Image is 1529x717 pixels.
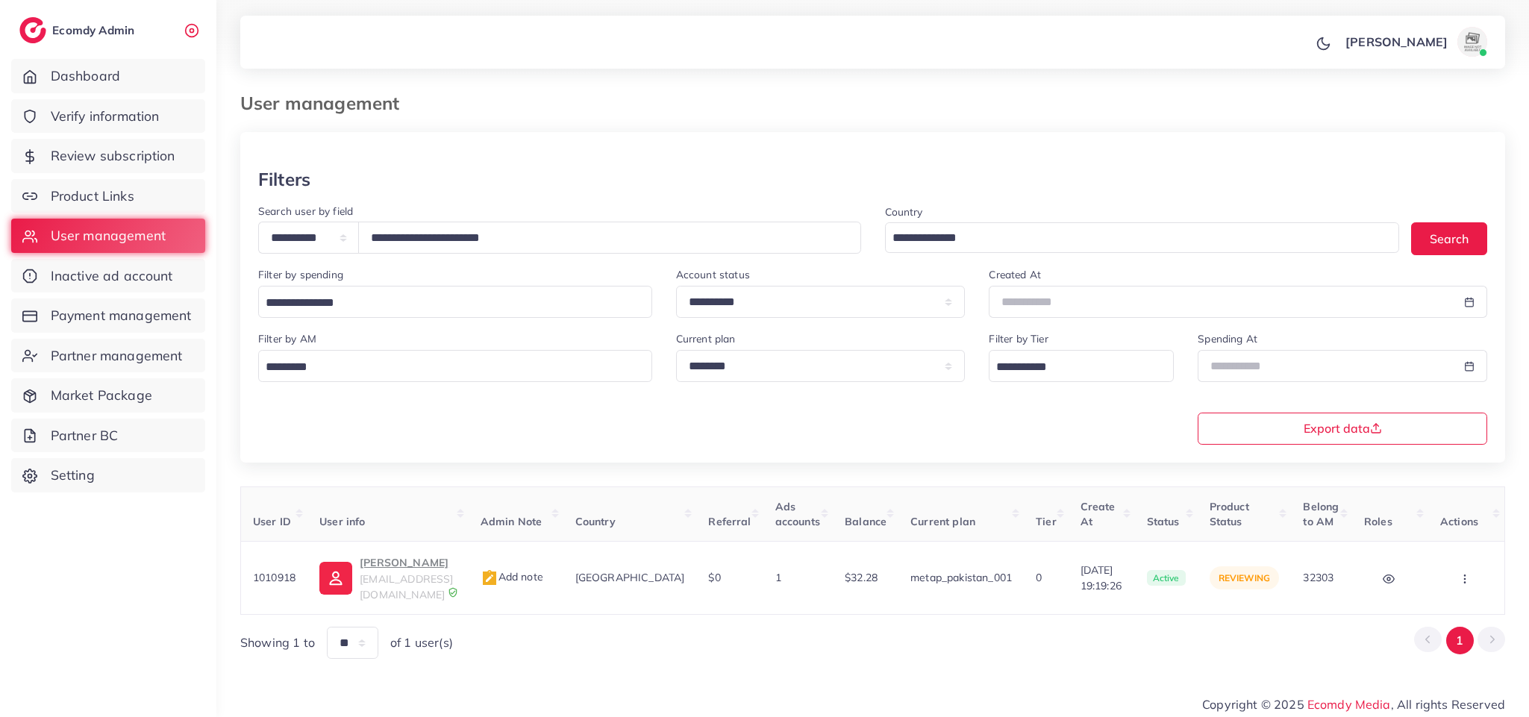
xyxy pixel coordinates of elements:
span: Balance [845,515,887,528]
span: Product Status [1210,500,1249,528]
a: Review subscription [11,139,205,173]
span: Tier [1036,515,1057,528]
span: , All rights Reserved [1391,695,1505,713]
span: Market Package [51,386,152,405]
input: Search for option [260,292,633,315]
label: Current plan [676,331,736,346]
img: admin_note.cdd0b510.svg [481,569,498,587]
span: Dashboard [51,66,120,86]
img: logo [19,17,46,43]
input: Search for option [887,227,1381,250]
span: of 1 user(s) [390,634,453,651]
a: Verify information [11,99,205,134]
span: Review subscription [51,146,175,166]
h3: User management [240,93,411,114]
span: Partner BC [51,426,119,445]
label: Spending At [1198,331,1257,346]
h2: Ecomdy Admin [52,23,138,37]
span: Payment management [51,306,192,325]
a: User management [11,219,205,253]
p: [PERSON_NAME] [360,554,456,572]
span: User ID [253,515,291,528]
div: Search for option [989,350,1174,382]
a: Payment management [11,298,205,333]
h3: Filters [258,169,310,190]
div: Search for option [258,286,652,318]
button: Go to page 1 [1446,627,1474,654]
img: avatar [1457,27,1487,57]
div: Search for option [885,222,1400,253]
span: Showing 1 to [240,634,315,651]
span: [DATE] 19:19:26 [1081,563,1123,593]
a: Dashboard [11,59,205,93]
span: Inactive ad account [51,266,173,286]
button: Export data [1198,413,1487,445]
a: Ecomdy Media [1307,697,1391,712]
span: Product Links [51,187,134,206]
input: Search for option [260,356,633,379]
span: [GEOGRAPHIC_DATA] [575,571,685,584]
label: Country [885,204,923,219]
div: Search for option [258,350,652,382]
span: Add note [481,570,543,583]
span: Roles [1364,515,1392,528]
span: 1 [775,571,781,584]
ul: Pagination [1414,627,1505,654]
span: User management [51,226,166,245]
a: Setting [11,458,205,492]
span: reviewing [1219,572,1270,583]
a: Partner BC [11,419,205,453]
label: Filter by spending [258,267,343,282]
label: Filter by AM [258,331,316,346]
input: Search for option [991,356,1154,379]
span: 1010918 [253,571,296,584]
label: Filter by Tier [989,331,1048,346]
button: Search [1411,222,1487,254]
a: Market Package [11,378,205,413]
span: metap_pakistan_001 [910,571,1012,584]
span: Ads accounts [775,500,820,528]
span: Admin Note [481,515,543,528]
span: Partner management [51,346,183,366]
label: Account status [676,267,750,282]
span: 0 [1036,571,1042,584]
p: [PERSON_NAME] [1345,33,1448,51]
span: Current plan [910,515,975,528]
label: Search user by field [258,204,353,219]
img: ic-user-info.36bf1079.svg [319,562,352,595]
img: 9CAL8B2pu8EFxCJHYAAAAldEVYdGRhdGU6Y3JlYXRlADIwMjItMTItMDlUMDQ6NTg6MzkrMDA6MDBXSlgLAAAAJXRFWHRkYXR... [448,587,458,598]
span: $0 [708,571,720,584]
span: [EMAIL_ADDRESS][DOMAIN_NAME] [360,572,453,601]
span: Verify information [51,107,160,126]
a: Product Links [11,179,205,213]
a: Partner management [11,339,205,373]
a: Inactive ad account [11,259,205,293]
span: Country [575,515,616,528]
span: Status [1147,515,1180,528]
label: Created At [989,267,1041,282]
a: logoEcomdy Admin [19,17,138,43]
span: active [1147,570,1186,586]
a: [PERSON_NAME][EMAIL_ADDRESS][DOMAIN_NAME] [319,554,456,602]
span: 32303 [1303,571,1333,584]
a: [PERSON_NAME]avatar [1337,27,1493,57]
span: Create At [1081,500,1116,528]
span: Actions [1440,515,1478,528]
span: Export data [1304,422,1382,434]
span: User info [319,515,365,528]
span: Belong to AM [1303,500,1339,528]
span: Referral [708,515,751,528]
span: $32.28 [845,571,878,584]
span: Copyright © 2025 [1202,695,1505,713]
span: Setting [51,466,95,485]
